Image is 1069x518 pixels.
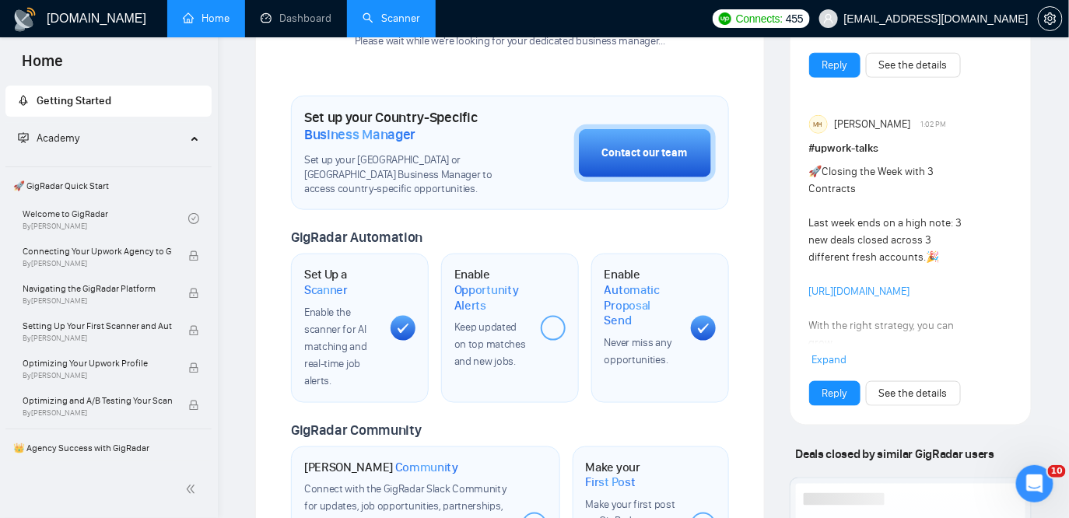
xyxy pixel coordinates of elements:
[1048,465,1066,478] span: 10
[822,385,847,402] a: Reply
[188,288,199,299] span: lock
[719,12,731,25] img: upwork-logo.png
[1038,6,1063,31] button: setting
[23,393,172,408] span: Optimizing and A/B Testing Your Scanner for Better Results
[37,131,79,145] span: Academy
[304,109,496,143] h1: Set up your Country-Specific
[736,10,783,27] span: Connects:
[395,460,458,475] span: Community
[37,94,111,107] span: Getting Started
[188,325,199,336] span: lock
[866,381,961,406] button: See the details
[188,250,199,261] span: lock
[834,116,910,133] span: [PERSON_NAME]
[454,320,526,368] span: Keep updated on top matches and new jobs.
[23,355,172,371] span: Optimizing Your Upwork Profile
[823,13,834,24] span: user
[18,131,79,145] span: Academy
[188,362,199,373] span: lock
[809,140,1012,157] h1: # upwork-talks
[586,474,636,490] span: First Post
[790,441,1001,468] span: Deals closed by similar GigRadar users
[345,34,675,49] div: Please wait while we're looking for your dedicated business manager...
[23,371,172,380] span: By [PERSON_NAME]
[822,57,847,74] a: Reply
[304,282,348,298] span: Scanner
[304,460,458,475] h1: [PERSON_NAME]
[810,116,827,133] div: MH
[304,153,496,198] span: Set up your [GEOGRAPHIC_DATA] or [GEOGRAPHIC_DATA] Business Manager to access country-specific op...
[23,243,172,259] span: Connecting Your Upwork Agency to GigRadar
[927,250,940,264] span: 🎉
[291,229,422,246] span: GigRadar Automation
[879,57,948,74] a: See the details
[261,12,331,25] a: dashboardDashboard
[188,213,199,224] span: check-circle
[1038,12,1063,25] a: setting
[7,432,210,464] span: 👑 Agency Success with GigRadar
[1016,465,1053,502] iframe: Intercom live chat
[605,336,671,366] span: Never miss any opportunities.
[866,53,961,78] button: See the details
[605,282,678,328] span: Automatic Proposal Send
[291,422,422,439] span: GigRadar Community
[23,318,172,334] span: Setting Up Your First Scanner and Auto-Bidder
[920,117,946,131] span: 1:02 PM
[363,12,420,25] a: searchScanner
[5,86,212,117] li: Getting Started
[183,12,230,25] a: homeHome
[23,408,172,418] span: By [PERSON_NAME]
[602,145,688,162] div: Contact our team
[12,7,37,32] img: logo
[18,95,29,106] span: rocket
[23,281,172,296] span: Navigating the GigRadar Platform
[188,400,199,411] span: lock
[809,381,860,406] button: Reply
[454,267,528,313] h1: Enable
[185,481,201,497] span: double-left
[812,353,847,366] span: Expand
[23,334,172,343] span: By [PERSON_NAME]
[586,460,678,490] h1: Make your
[18,132,29,143] span: fund-projection-screen
[9,50,75,82] span: Home
[23,259,172,268] span: By [PERSON_NAME]
[304,267,378,297] h1: Set Up a
[879,385,948,402] a: See the details
[304,126,415,143] span: Business Manager
[809,285,910,298] a: [URL][DOMAIN_NAME]
[605,267,678,328] h1: Enable
[23,296,172,306] span: By [PERSON_NAME]
[1039,12,1062,25] span: setting
[304,306,366,387] span: Enable the scanner for AI matching and real-time job alerts.
[23,201,188,236] a: Welcome to GigRadarBy[PERSON_NAME]
[7,170,210,201] span: 🚀 GigRadar Quick Start
[809,165,822,178] span: 🚀
[454,282,528,313] span: Opportunity Alerts
[809,53,860,78] button: Reply
[574,124,716,182] button: Contact our team
[786,10,803,27] span: 455
[809,163,972,352] div: Closing the Week with 3 Contracts Last week ends on a high note: 3 new deals closed across 3 diff...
